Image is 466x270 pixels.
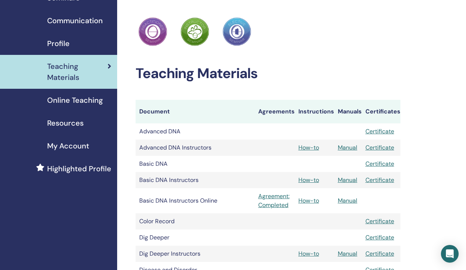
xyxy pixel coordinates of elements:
a: How-to [298,197,319,204]
a: Certificate [365,234,394,241]
a: Manual [338,144,357,151]
span: Profile [47,38,70,49]
th: Manuals [334,100,362,123]
td: Basic DNA Instructors [136,172,255,188]
span: Communication [47,15,103,26]
img: Practitioner [139,17,167,46]
img: Practitioner [223,17,251,46]
h2: Teaching Materials [136,65,400,82]
a: Certificate [365,250,394,257]
th: Instructions [295,100,334,123]
a: Certificate [365,217,394,225]
th: Agreements [255,100,295,123]
img: Practitioner [181,17,209,46]
span: Highlighted Profile [47,163,111,174]
a: Manual [338,176,357,184]
td: Dig Deeper [136,229,255,246]
a: Manual [338,250,357,257]
a: Manual [338,197,357,204]
th: Certificates [362,100,400,123]
td: Color Record [136,213,255,229]
span: My Account [47,140,89,151]
td: Dig Deeper Instructors [136,246,255,262]
a: How-to [298,250,319,257]
a: How-to [298,144,319,151]
td: Basic DNA Instructors Online [136,188,255,213]
a: Certificate [365,144,394,151]
td: Basic DNA [136,156,255,172]
div: Open Intercom Messenger [441,245,459,263]
a: How-to [298,176,319,184]
a: Certificate [365,127,394,135]
td: Advanced DNA [136,123,255,140]
a: Certificate [365,160,394,168]
td: Advanced DNA Instructors [136,140,255,156]
span: Resources [47,118,84,129]
a: Agreement: Completed [258,192,291,210]
a: Certificate [365,176,394,184]
th: Document [136,100,255,123]
span: Teaching Materials [47,61,108,83]
span: Online Teaching [47,95,103,106]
